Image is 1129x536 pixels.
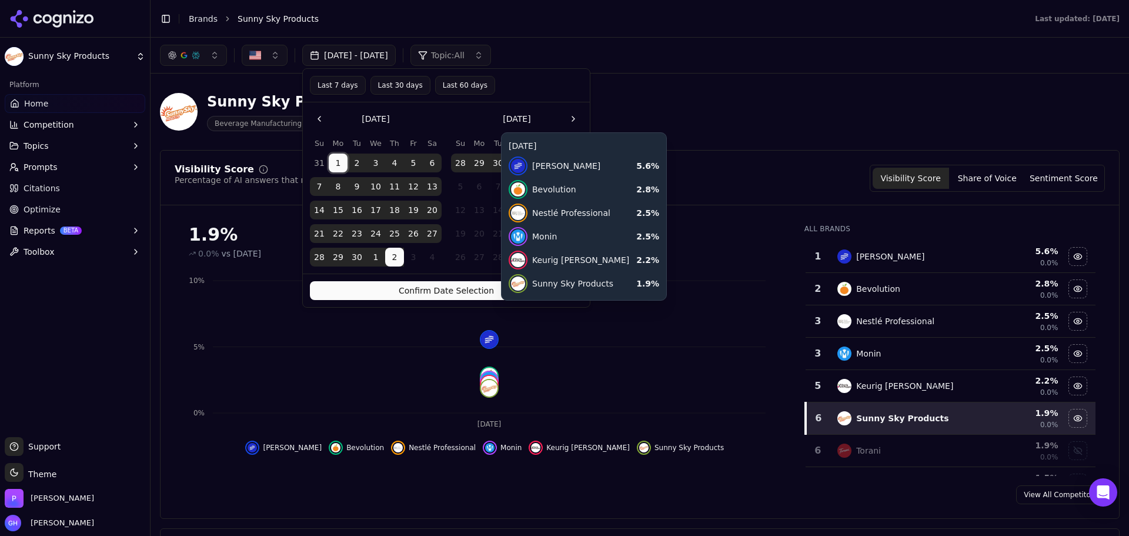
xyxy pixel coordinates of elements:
div: Keurig [PERSON_NAME] [856,380,953,392]
span: 0.0% [1040,355,1058,365]
button: Today, Thursday, October 2nd, 2025, selected [526,154,545,172]
tr: 1.5%Show davinci gourmet data [806,467,1095,500]
button: Hide bevolution data [1068,279,1087,298]
div: 1 [810,249,826,264]
span: 0.0% [1040,291,1058,300]
img: torani [837,444,851,458]
img: Sunny Sky Products [5,47,24,66]
button: [DATE] - [DATE] [302,45,396,66]
div: 1.9 % [983,407,1058,419]
table: September 2025 [310,138,442,267]
tr: 6toraniTorani1.9%0.0%Show torani data [806,435,1095,467]
button: Today, Thursday, October 2nd, 2025, selected [385,248,404,267]
span: Beverage Manufacturing [207,116,309,131]
tr: 2bevolutionBevolution2.8%0.0%Hide bevolution data [806,273,1095,305]
button: Go to the Previous Month [310,109,329,128]
span: [PERSON_NAME] [263,443,322,452]
th: Wednesday [507,138,526,149]
img: Sunny Sky Products [160,93,198,131]
th: Thursday [385,138,404,149]
tr: 3nestlé professionalNestlé Professional2.5%0.0%Hide nestlé professional data [806,305,1095,338]
button: Wednesday, October 1st, 2025, selected [366,248,385,267]
img: sunny sky products [481,380,497,397]
span: Prompts [24,161,58,173]
th: Tuesday [489,138,507,149]
tspan: [DATE] [477,420,502,428]
a: Home [5,94,145,113]
div: 3 [810,314,826,328]
button: Thursday, September 25th, 2025, selected [385,224,404,243]
div: All Brands [804,224,1095,234]
img: monin [481,372,497,388]
button: Monday, September 1st, 2025, selected [329,154,348,172]
button: Tuesday, September 2nd, 2025, selected [348,154,366,172]
button: Share of Voice [949,168,1026,189]
button: Hide bunn data [245,441,322,455]
button: Show davinci gourmet data [1068,474,1087,492]
button: ReportsBETA [5,221,145,240]
tspan: 5% [193,343,205,351]
button: Last 60 days [435,76,495,95]
button: Hide keurig dr pepper data [529,441,630,455]
button: Sunday, September 14th, 2025, selected [310,201,329,219]
button: Sunday, September 28th, 2025, selected [310,248,329,267]
img: bunn [248,443,257,452]
span: Perrill [31,493,94,504]
table: October 2025 [451,138,583,267]
th: Sunday [310,138,329,149]
span: Support [24,441,61,452]
div: 1.9% [189,224,781,245]
img: bevolution [837,282,851,296]
div: 6 [811,411,826,425]
div: [PERSON_NAME] [856,251,924,262]
button: Saturday, September 13th, 2025, selected [423,177,442,196]
button: Sunday, August 31st, 2025 [310,154,329,172]
button: Friday, September 19th, 2025, selected [404,201,423,219]
button: Open user button [5,515,94,531]
div: Last updated: [DATE] [1035,14,1120,24]
span: Topics [24,140,49,152]
div: 1.5 % [983,472,1058,484]
div: 6 [810,444,826,458]
button: Sunday, September 7th, 2025, selected [310,177,329,196]
button: Tuesday, September 30th, 2025, selected [489,154,507,172]
span: 0.0% [1040,452,1058,462]
button: Last 30 days [370,76,430,95]
span: 0.0% [1040,258,1058,268]
button: Tuesday, September 16th, 2025, selected [348,201,366,219]
button: Show torani data [1068,441,1087,460]
span: 0.0% [1040,420,1058,430]
span: Bevolution [346,443,384,452]
div: Monin [856,348,881,359]
button: Competition [5,115,145,134]
span: Sunny Sky Products [28,51,131,62]
img: monin [837,347,851,361]
a: View All Competitors [1016,485,1105,504]
th: Tuesday [348,138,366,149]
button: Monday, September 29th, 2025, selected [470,154,489,172]
div: Percentage of AI answers that mention your brand [175,174,383,186]
img: bevolution [331,443,340,452]
button: Tuesday, September 30th, 2025, selected [348,248,366,267]
button: Wednesday, September 17th, 2025, selected [366,201,385,219]
span: Citations [24,182,60,194]
th: Friday [545,138,564,149]
span: Sunny Sky Products [238,13,319,25]
button: Thursday, September 4th, 2025, selected [385,154,404,172]
span: Nestlé Professional [409,443,476,452]
img: bevolution [481,368,497,384]
button: Topics [5,137,145,155]
a: Brands [189,14,218,24]
a: Citations [5,179,145,198]
img: sunny sky products [639,443,649,452]
div: 5 [810,379,826,393]
nav: breadcrumb [189,13,1011,25]
span: 0.0% [198,248,219,259]
tr: 6sunny sky productsSunny Sky Products1.9%0.0%Hide sunny sky products data [806,402,1095,435]
th: Saturday [564,138,583,149]
img: nestlé professional [393,443,403,452]
button: Thursday, September 18th, 2025, selected [385,201,404,219]
th: Monday [470,138,489,149]
div: Nestlé Professional [856,315,934,327]
button: Hide nestlé professional data [391,441,476,455]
